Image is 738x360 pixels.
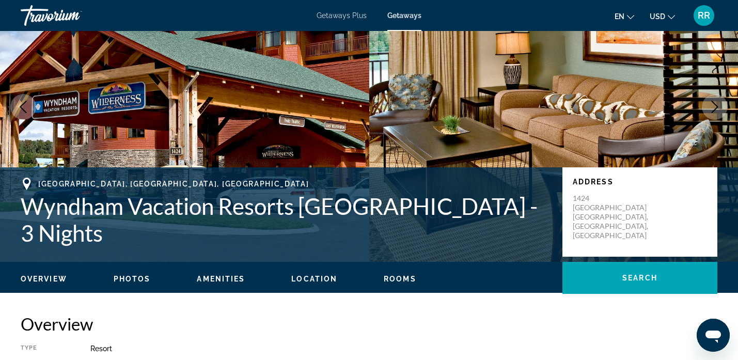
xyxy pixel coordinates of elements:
[562,262,717,294] button: Search
[197,274,245,284] button: Amenities
[698,10,710,21] span: RR
[21,275,67,283] span: Overview
[291,274,337,284] button: Location
[615,9,634,24] button: Change language
[702,94,728,120] button: Next image
[10,94,36,120] button: Previous image
[690,5,717,26] button: User Menu
[317,11,367,20] a: Getaways Plus
[291,275,337,283] span: Location
[197,275,245,283] span: Amenities
[384,275,416,283] span: Rooms
[38,180,309,188] span: [GEOGRAPHIC_DATA], [GEOGRAPHIC_DATA], [GEOGRAPHIC_DATA]
[21,2,124,29] a: Travorium
[114,275,151,283] span: Photos
[21,274,67,284] button: Overview
[21,314,717,334] h2: Overview
[573,178,707,186] p: Address
[573,194,655,240] p: 1424 [GEOGRAPHIC_DATA] [GEOGRAPHIC_DATA], [GEOGRAPHIC_DATA], [GEOGRAPHIC_DATA]
[90,345,717,353] div: Resort
[622,274,657,282] span: Search
[697,319,730,352] iframe: Button to launch messaging window
[615,12,624,21] span: en
[650,9,675,24] button: Change currency
[650,12,665,21] span: USD
[21,193,552,246] h1: Wyndham Vacation Resorts [GEOGRAPHIC_DATA] - 3 Nights
[384,274,416,284] button: Rooms
[114,274,151,284] button: Photos
[387,11,421,20] a: Getaways
[21,345,65,353] div: Type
